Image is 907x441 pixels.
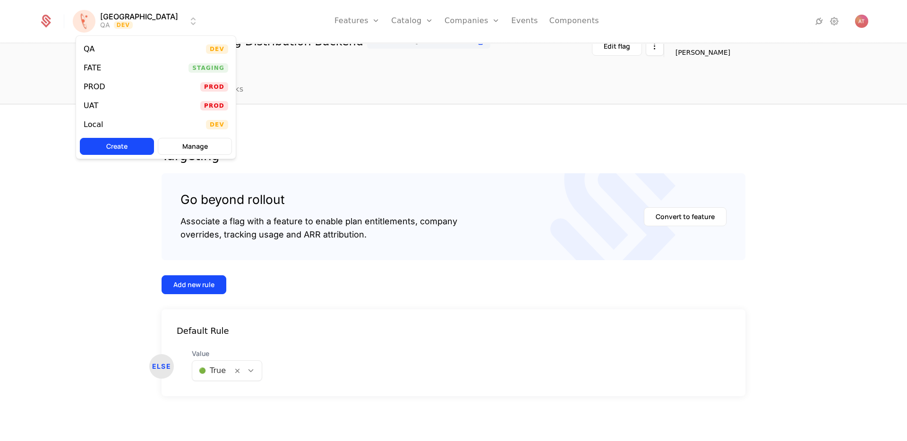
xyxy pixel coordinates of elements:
div: Local [84,121,103,128]
button: Create [80,138,154,155]
span: Prod [200,101,228,110]
div: Select environment [76,35,236,159]
div: PROD [84,83,105,91]
button: Manage [158,138,232,155]
div: UAT [84,102,98,110]
span: Dev [206,44,228,54]
div: FATE [84,64,101,72]
span: Dev [206,120,228,129]
span: Prod [200,82,228,92]
div: QA [84,45,95,53]
span: Staging [188,63,228,73]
